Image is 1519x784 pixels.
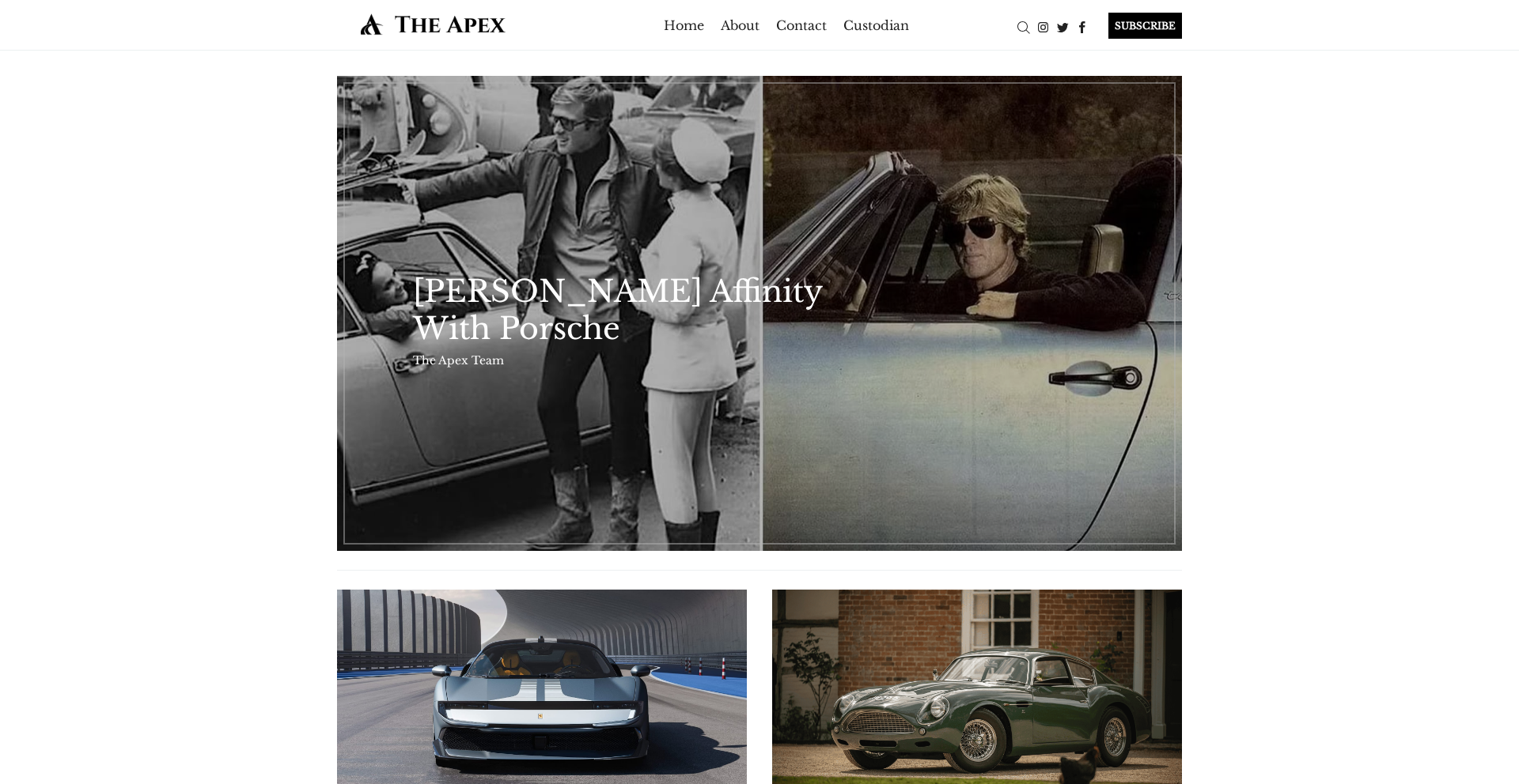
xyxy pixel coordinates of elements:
[413,353,504,367] a: The Apex Team
[664,13,704,38] a: Home
[1033,18,1053,34] a: Instagram
[843,13,909,38] a: Custodian
[721,13,759,38] a: About
[413,273,835,347] a: [PERSON_NAME] Affinity With Porsche
[1013,18,1033,34] a: Search
[1053,18,1073,34] a: Twitter
[337,13,529,36] img: The Apex by Custodian
[1108,13,1182,39] div: SUBSCRIBE
[1073,18,1093,34] a: Facebook
[337,76,1182,551] a: Robert Redford's Affinity With Porsche
[1093,13,1182,39] a: SUBSCRIBE
[776,13,827,38] a: Contact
